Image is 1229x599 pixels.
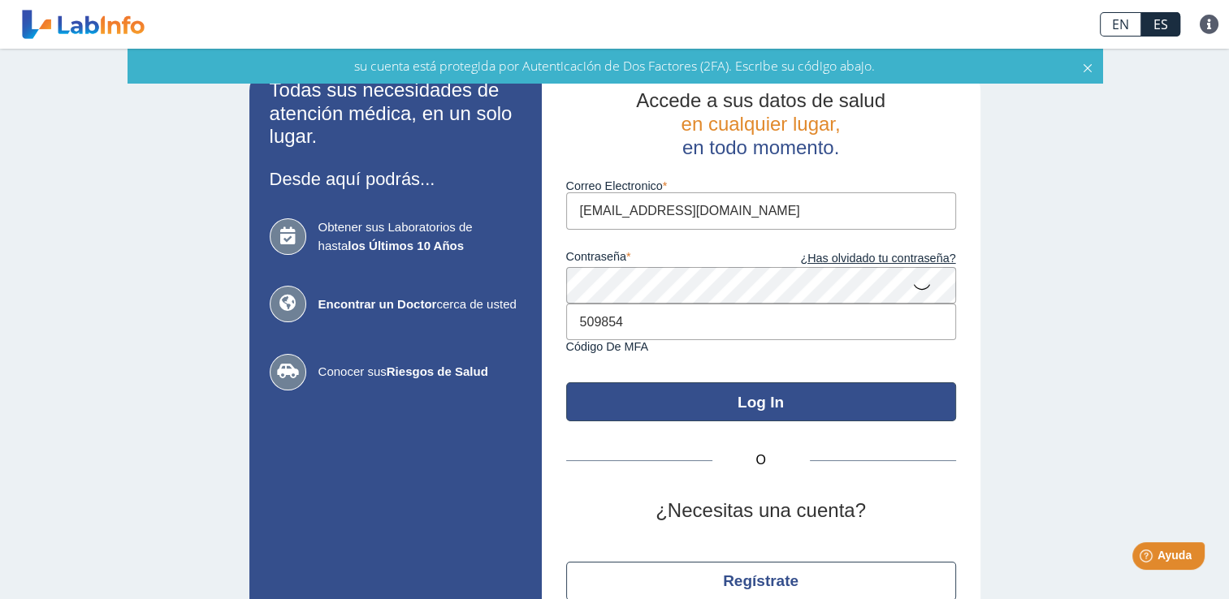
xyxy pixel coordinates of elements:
[1100,12,1141,37] a: EN
[566,179,956,192] label: Correo Electronico
[712,450,810,470] span: O
[387,364,488,378] b: Riesgos de Salud
[566,499,956,523] h2: ¿Necesitas una cuenta?
[318,363,521,381] span: Conocer sus
[761,250,956,268] a: ¿Has olvidado tu contraseña?
[566,250,761,268] label: contraseña
[348,239,464,252] b: los Últimos 10 Años
[636,89,885,111] span: Accede a sus datos de salud
[1084,536,1211,581] iframe: Help widget launcher
[566,382,956,421] button: Log In
[318,297,437,311] b: Encontrar un Doctor
[318,295,521,314] span: cerca de usted
[270,169,521,189] h3: Desde aquí podrás...
[1141,12,1180,37] a: ES
[566,340,956,353] label: Código de MFA
[318,218,521,255] span: Obtener sus Laboratorios de hasta
[681,113,840,135] span: en cualquier lugar,
[270,79,521,149] h2: Todas sus necesidades de atención médica, en un solo lugar.
[354,57,875,75] span: su cuenta está protegida por Autenticación de Dos Factores (2FA). Escribe su código abajo.
[682,136,839,158] span: en todo momento.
